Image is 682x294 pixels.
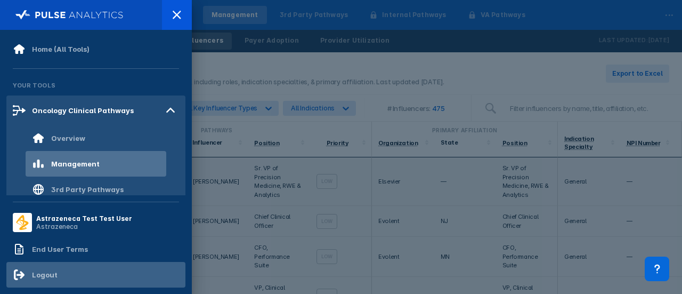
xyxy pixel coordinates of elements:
div: Contact Support [645,257,669,281]
img: menu button [15,215,30,230]
div: Overview [51,134,85,142]
a: Home (All Tools) [6,36,185,62]
div: Logout [32,271,58,279]
img: pulse-logo-full-white.svg [15,7,124,22]
a: Overview [6,125,185,151]
div: Astrazeneca Test Test User [36,214,132,223]
div: 3rd Party Pathways [51,185,124,194]
div: Astrazeneca [36,223,132,231]
a: Management [6,151,185,177]
a: End User Terms [6,236,185,262]
a: 3rd Party Pathways [6,177,185,202]
div: Oncology Clinical Pathways [32,106,134,115]
div: End User Terms [32,245,88,253]
div: Your Tools [6,75,185,96]
div: Management [51,160,100,168]
div: Home (All Tools) [32,45,90,53]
